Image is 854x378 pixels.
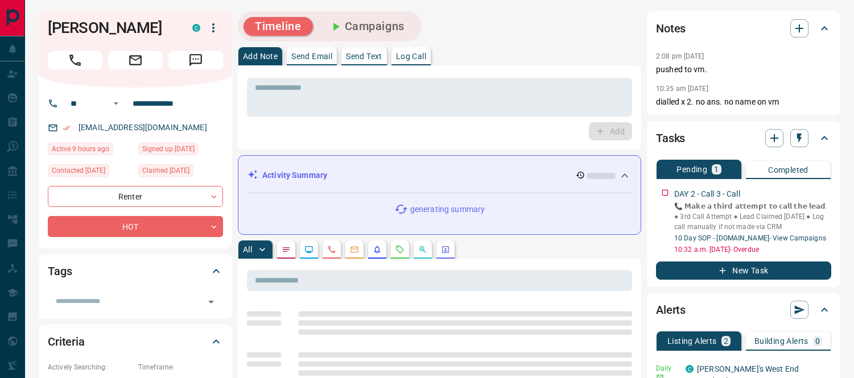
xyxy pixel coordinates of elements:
[52,165,105,176] span: Contacted [DATE]
[138,143,223,159] div: Sun Jul 06 2025
[674,234,826,242] a: 10 Day SOP - [DOMAIN_NAME]- View Campaigns
[724,337,728,345] p: 2
[142,165,189,176] span: Claimed [DATE]
[674,201,831,232] p: 📞 𝗠𝗮𝗸𝗲 𝗮 𝘁𝗵𝗶𝗿𝗱 𝗮𝘁𝘁𝗲𝗺𝗽𝘁 𝘁𝗼 𝗰𝗮𝗹𝗹 𝘁𝗵𝗲 𝗹𝗲𝗮𝗱. ● 3rd Call Attempt ● Lead Claimed [DATE] ● Log call manu...
[52,143,109,155] span: Active 9 hours ago
[656,64,831,76] p: pushed to vm.
[656,363,679,373] p: Daily
[656,301,686,319] h2: Alerts
[243,52,278,60] p: Add Note
[317,17,416,36] button: Campaigns
[350,245,359,254] svg: Emails
[63,124,71,132] svg: Email Verified
[48,19,175,37] h1: [PERSON_NAME]
[418,245,427,254] svg: Opportunities
[142,143,195,155] span: Signed up [DATE]
[768,166,808,174] p: Completed
[346,52,382,60] p: Send Text
[262,169,327,181] p: Activity Summary
[656,85,708,93] p: 10:35 am [DATE]
[48,257,223,285] div: Tags
[410,203,485,215] p: generating summary
[674,188,740,200] p: DAY 2 - Call 3 - Call
[441,245,450,254] svg: Agent Actions
[373,245,382,254] svg: Listing Alerts
[48,51,102,69] span: Call
[656,19,686,38] h2: Notes
[48,262,72,280] h2: Tags
[138,362,223,372] p: Timeframe:
[291,52,332,60] p: Send Email
[674,244,831,255] p: 10:32 a.m. [DATE] - Overdue
[656,261,831,280] button: New Task
[48,362,133,372] p: Actively Searching:
[656,124,831,152] div: Tasks
[686,365,694,373] div: condos.ca
[282,245,291,254] svg: Notes
[48,164,133,180] div: Tue Jul 08 2025
[667,337,717,345] p: Listing Alerts
[815,337,820,345] p: 0
[48,328,223,355] div: Criteria
[192,24,200,32] div: condos.ca
[656,15,831,42] div: Notes
[656,296,831,323] div: Alerts
[138,164,223,180] div: Mon Jul 07 2025
[203,294,219,310] button: Open
[656,52,704,60] p: 2:08 pm [DATE]
[109,97,123,110] button: Open
[48,143,133,159] div: Tue Aug 12 2025
[48,333,85,351] h2: Criteria
[48,186,223,207] div: Renter
[327,245,336,254] svg: Calls
[754,337,808,345] p: Building Alerts
[714,165,719,173] p: 1
[656,129,685,147] h2: Tasks
[79,123,207,132] a: [EMAIL_ADDRESS][DOMAIN_NAME]
[244,17,313,36] button: Timeline
[168,51,223,69] span: Message
[396,52,426,60] p: Log Call
[676,165,707,173] p: Pending
[243,246,252,254] p: All
[304,245,313,254] svg: Lead Browsing Activity
[656,96,831,108] p: dialled x 2. no ans. no name on vm
[395,245,405,254] svg: Requests
[48,216,223,237] div: HOT
[108,51,163,69] span: Email
[247,165,632,186] div: Activity Summary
